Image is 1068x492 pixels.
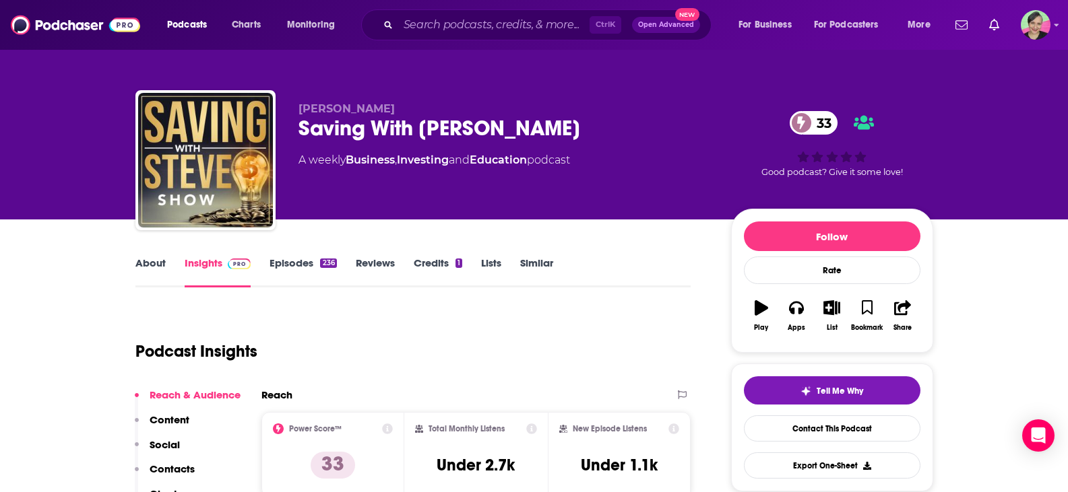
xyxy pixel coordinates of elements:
img: tell me why sparkle [800,386,811,396]
div: A weekly podcast [299,152,570,168]
button: open menu [278,14,352,36]
p: Contacts [150,462,195,475]
span: Ctrl K [590,16,621,34]
input: Search podcasts, credits, & more... [398,14,590,36]
div: 1 [456,258,462,268]
button: Social [135,438,180,463]
button: Follow [744,221,920,251]
p: 33 [311,452,355,479]
span: , [395,153,397,166]
button: Share [885,291,920,340]
div: Play [754,324,768,332]
button: Contacts [135,462,195,487]
p: Content [150,413,189,426]
h2: New Episode Listens [573,424,647,433]
a: Charts [223,14,269,36]
div: Open Intercom Messenger [1022,419,1055,452]
a: Episodes236 [270,256,336,287]
a: Credits1 [414,256,462,287]
span: Charts [232,15,261,34]
button: open menu [898,14,947,36]
h3: Under 1.1k [581,455,658,475]
a: Reviews [356,256,395,287]
div: List [827,324,838,332]
span: New [675,8,699,21]
a: Lists [481,256,501,287]
div: Bookmark [851,324,883,332]
img: Podchaser Pro [228,258,251,269]
a: InsightsPodchaser Pro [185,256,251,287]
span: For Podcasters [814,15,879,34]
button: Open AdvancedNew [632,17,700,33]
span: For Business [739,15,792,34]
div: Apps [788,324,805,332]
div: 236 [320,258,336,268]
button: Bookmark [850,291,885,340]
span: [PERSON_NAME] [299,102,395,115]
div: Search podcasts, credits, & more... [374,9,724,40]
span: Tell Me Why [817,386,863,396]
button: Apps [779,291,814,340]
h1: Podcast Insights [135,341,257,361]
span: Open Advanced [638,22,694,28]
button: tell me why sparkleTell Me Why [744,376,920,405]
a: Contact This Podcast [744,415,920,442]
img: Saving With Steve [138,93,273,227]
img: User Profile [1021,10,1050,40]
button: open menu [805,14,898,36]
h2: Reach [261,388,292,401]
button: Show profile menu [1021,10,1050,40]
button: open menu [158,14,224,36]
button: Reach & Audience [135,388,241,413]
a: Similar [520,256,553,287]
div: Rate [744,256,920,284]
span: and [449,153,470,166]
a: Education [470,153,527,166]
button: Content [135,413,189,438]
span: Logged in as LizDVictoryBelt [1021,10,1050,40]
button: List [814,291,849,340]
a: Business [346,153,395,166]
p: Social [150,438,180,451]
a: Show notifications dropdown [984,13,1005,36]
h3: Under 2.7k [437,455,515,475]
button: Export One-Sheet [744,452,920,479]
span: Monitoring [287,15,335,34]
h2: Power Score™ [289,424,342,433]
span: More [908,15,931,34]
button: Play [744,291,779,340]
span: Good podcast? Give it some love! [761,167,903,177]
a: Show notifications dropdown [950,13,973,36]
p: Reach & Audience [150,388,241,401]
img: Podchaser - Follow, Share and Rate Podcasts [11,12,140,38]
h2: Total Monthly Listens [429,424,505,433]
div: Share [893,324,912,332]
span: Podcasts [167,15,207,34]
span: 33 [803,111,838,135]
a: About [135,256,166,287]
a: Investing [397,153,449,166]
button: open menu [729,14,809,36]
div: 33Good podcast? Give it some love! [731,102,933,186]
a: 33 [790,111,838,135]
